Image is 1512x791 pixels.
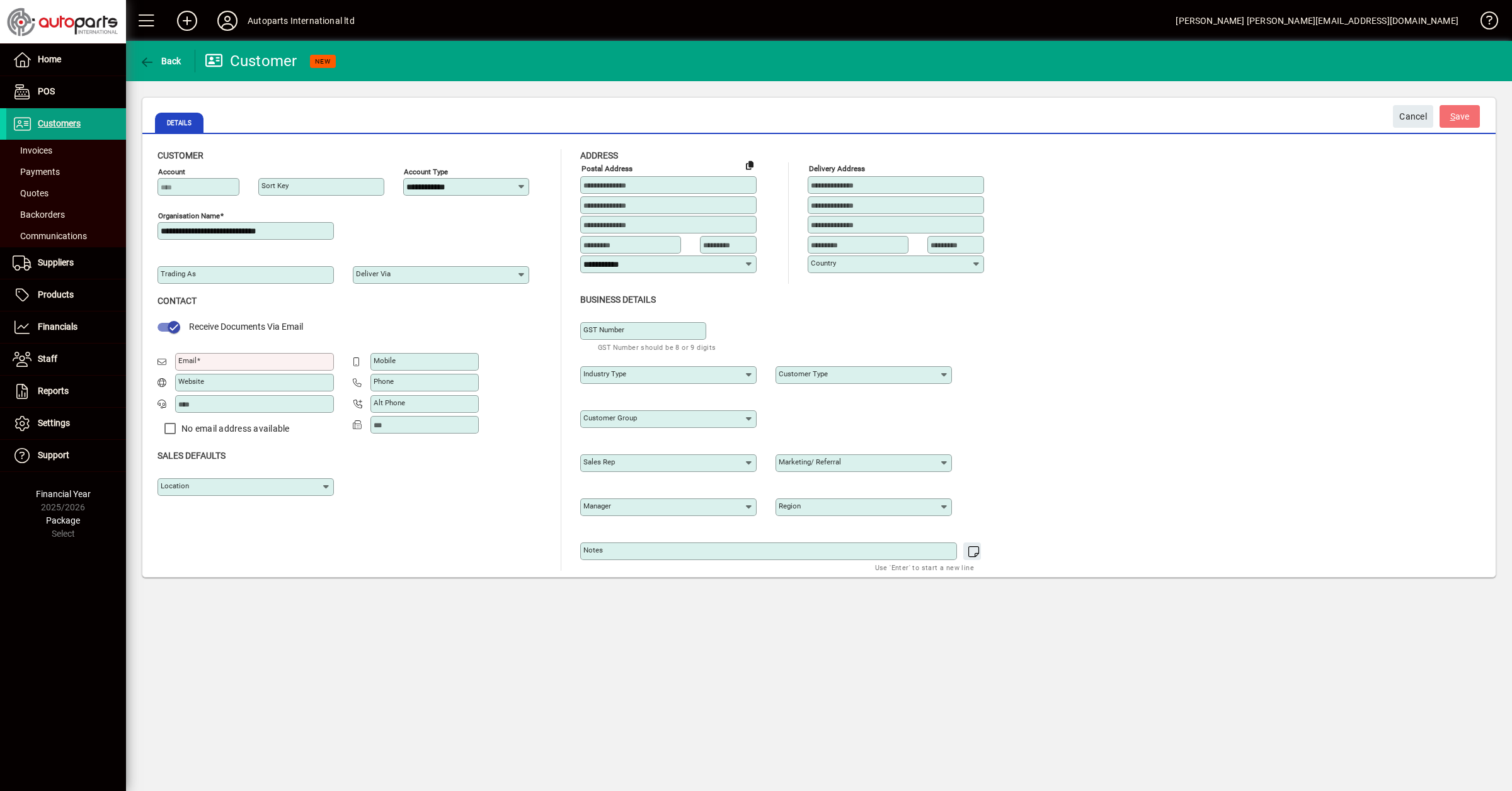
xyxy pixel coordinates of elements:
mat-label: Customer group [583,413,637,422]
mat-label: Account Type [404,167,448,176]
span: Sales defaults [157,451,226,461]
a: Suppliers [6,247,126,279]
span: Financials [38,322,77,332]
button: Save [1440,105,1480,128]
a: Support [6,440,126,471]
span: Address [580,150,618,160]
mat-label: Email [178,356,197,365]
span: Cancel [1399,106,1427,127]
a: Invoices [6,140,126,161]
span: Financial Year [36,489,91,499]
span: Staff [38,354,57,364]
span: Contact [157,296,197,306]
span: Receive Documents Via Email [189,322,303,332]
a: Home [6,44,126,76]
app-page-header-button: Back [126,50,195,72]
span: Reports [38,386,69,396]
a: POS [6,76,126,108]
a: Communications [6,225,126,247]
span: Quotes [13,188,49,198]
span: Customers [38,118,81,128]
button: Back [136,50,185,72]
span: S [1450,111,1455,121]
label: No email address available [179,422,290,435]
span: Business details [580,295,656,305]
a: Products [6,279,126,311]
a: Staff [6,344,126,375]
a: Knowledge Base [1471,3,1496,43]
span: Invoices [13,145,52,155]
span: Payments [13,167,60,177]
span: Suppliers [38,257,74,267]
mat-hint: Use 'Enter' to start a new line [875,560,974,575]
mat-label: Customer type [779,369,828,378]
mat-label: Industry type [583,369,626,378]
mat-label: Sales rep [583,457,615,466]
button: Copy to Delivery address [740,155,760,175]
button: Profile [207,9,248,32]
mat-label: GST Number [583,325,624,334]
mat-label: Manager [583,502,611,510]
a: Reports [6,376,126,407]
a: Backorders [6,204,126,225]
mat-label: Sort key [261,181,289,190]
span: POS [38,86,55,96]
span: Customer [157,150,203,160]
mat-label: Deliver via [356,269,391,278]
a: Financials [6,311,126,343]
mat-label: Organisation name [158,211,220,220]
div: [PERSON_NAME] [PERSON_NAME][EMAIL_ADDRESS][DOMAIN_NAME] [1176,11,1458,31]
span: Details [155,113,203,133]
a: Payments [6,161,126,182]
mat-label: Location [161,481,189,490]
span: Backorders [13,210,65,220]
span: Settings [38,418,70,428]
span: Back [139,56,181,66]
mat-hint: GST Number should be 8 or 9 digits [598,340,716,354]
span: ave [1450,106,1470,127]
mat-label: Website [178,377,204,386]
mat-label: Marketing/ Referral [779,457,841,466]
mat-label: Country [811,259,836,267]
span: Package [46,515,80,525]
mat-label: Alt Phone [374,398,405,407]
a: Quotes [6,182,126,204]
button: Cancel [1393,105,1433,128]
button: Add [167,9,207,32]
mat-label: Mobile [374,356,396,365]
span: Communications [13,231,87,241]
mat-label: Phone [374,377,394,386]
div: Autoparts International ltd [248,11,355,31]
mat-label: Account [158,167,185,176]
span: Support [38,450,69,460]
mat-label: Notes [583,546,603,554]
span: NEW [315,57,331,65]
span: Products [38,289,74,300]
mat-label: Region [779,502,801,510]
a: Settings [6,408,126,439]
div: Customer [205,51,297,71]
span: Home [38,54,61,64]
mat-label: Trading as [161,269,196,278]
